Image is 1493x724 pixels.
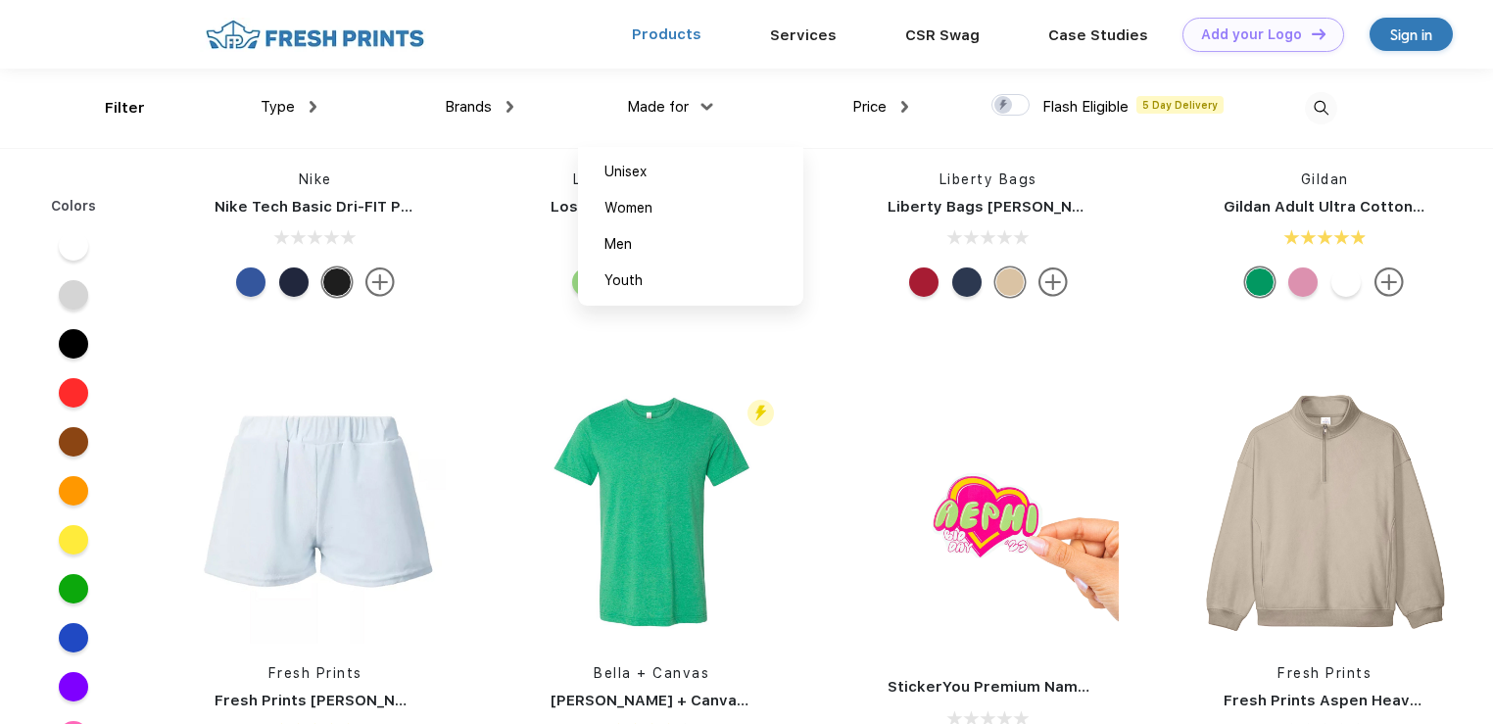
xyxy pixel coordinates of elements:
[261,98,295,116] span: Type
[215,198,424,216] a: Nike Tech Basic Dri-FIT Polo
[268,665,362,681] a: Fresh Prints
[852,98,887,116] span: Price
[627,98,689,116] span: Made for
[105,97,145,120] div: Filter
[1301,171,1349,187] a: Gildan
[1370,18,1453,51] a: Sign in
[1312,28,1325,39] img: DT
[747,400,774,426] img: flash_active_toggle.svg
[365,267,395,297] img: more.svg
[858,396,1119,656] img: func=resize&h=266
[299,171,332,187] a: Nike
[1245,267,1275,297] div: Antiq Irish Grn
[701,103,713,110] img: dropdown.png
[632,25,701,43] a: Products
[279,267,309,297] div: Midnight Navy
[236,267,265,297] div: Varsity Royal
[521,383,782,644] img: func=resize&h=266
[551,692,957,709] a: [PERSON_NAME] + Canvas Unisex Heather CVC T-Shirt
[604,198,652,218] div: Women
[1288,267,1318,297] div: Azalea
[604,162,647,182] div: Unisex
[200,18,430,52] img: fo%20logo%202.webp
[506,101,513,113] img: dropdown.png
[322,267,352,297] div: Black
[1194,383,1455,644] img: func=resize&h=266
[909,267,939,297] div: Red
[551,198,935,216] a: Los Angeles Apparel Baby Rib Spaghetti Crop Tank
[1136,96,1224,114] span: 5 Day Delivery
[604,270,643,291] div: Youth
[1277,665,1372,681] a: Fresh Prints
[888,198,1149,216] a: Liberty Bags [PERSON_NAME] Tote
[1374,267,1404,297] img: more.svg
[310,101,316,113] img: dropdown.png
[952,267,982,297] div: Navy
[604,234,632,255] div: Men
[905,26,980,44] a: CSR Swag
[770,26,837,44] a: Services
[1201,26,1302,43] div: Add your Logo
[901,101,908,113] img: dropdown.png
[1305,92,1337,124] img: desktop_search.svg
[995,267,1025,297] div: Natural
[1038,267,1068,297] img: more.svg
[1390,24,1432,46] div: Sign in
[1331,267,1361,297] div: White
[572,267,602,297] div: Light Green
[215,692,433,709] a: Fresh Prints [PERSON_NAME]
[445,98,492,116] span: Brands
[573,171,731,187] a: Los Angeles Apparel
[36,196,112,217] div: Colors
[185,383,446,644] img: func=resize&h=266
[939,171,1037,187] a: Liberty Bags
[1042,98,1129,116] span: Flash Eligible
[594,665,709,681] a: Bella + Canvas
[888,678,1139,696] a: StickerYou Premium Name Badge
